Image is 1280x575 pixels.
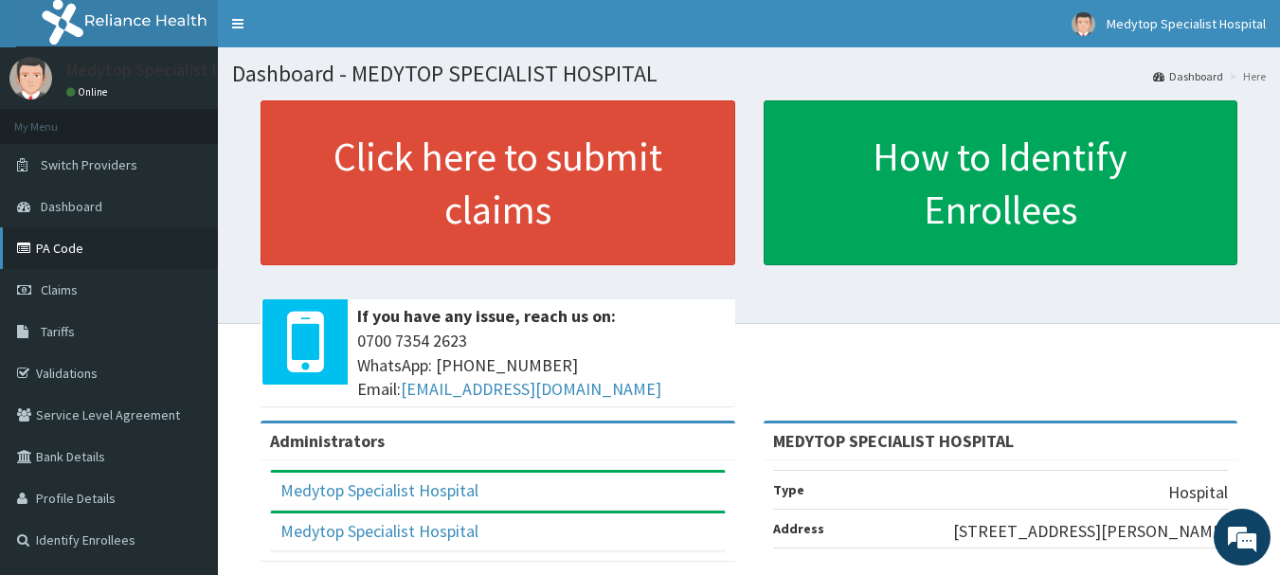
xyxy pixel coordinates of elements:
p: Hospital [1168,480,1228,505]
a: Medytop Specialist Hospital [280,479,478,501]
strong: MEDYTOP SPECIALIST HOSPITAL [773,430,1014,452]
img: User Image [9,57,52,99]
span: Dashboard [41,198,102,215]
span: 0700 7354 2623 WhatsApp: [PHONE_NUMBER] Email: [357,329,726,402]
span: Switch Providers [41,156,137,173]
b: If you have any issue, reach us on: [357,305,616,327]
p: Medytop Specialist Hospital [66,62,275,79]
span: Claims [41,281,78,298]
a: How to Identify Enrollees [764,100,1238,265]
li: Here [1225,68,1266,84]
b: Address [773,520,824,537]
span: Medytop Specialist Hospital [1107,15,1266,32]
a: Online [66,85,112,99]
a: Click here to submit claims [261,100,735,265]
img: User Image [1072,12,1095,36]
p: [STREET_ADDRESS][PERSON_NAME] [953,519,1228,544]
a: Medytop Specialist Hospital [280,520,478,542]
span: Tariffs [41,323,75,340]
a: [EMAIL_ADDRESS][DOMAIN_NAME] [401,378,661,400]
h1: Dashboard - MEDYTOP SPECIALIST HOSPITAL [232,62,1266,86]
b: Type [773,481,804,498]
a: Dashboard [1153,68,1223,84]
b: Administrators [270,430,385,452]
